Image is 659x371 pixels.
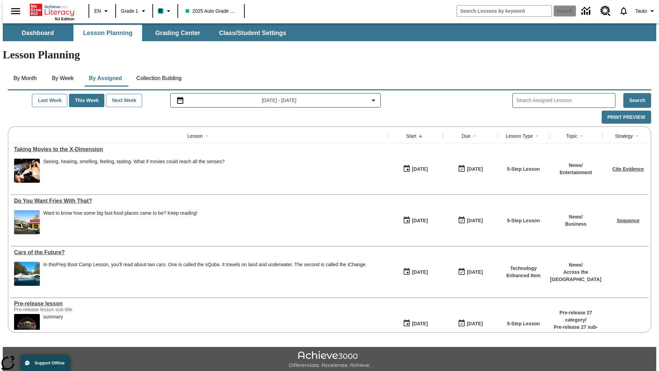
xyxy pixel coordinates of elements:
[3,25,72,41] button: Dashboard
[635,8,647,15] span: Tauto
[633,132,641,140] button: Sort
[83,70,127,87] button: By Assigned
[3,48,656,61] h1: Lesson Planning
[14,146,384,153] a: Taking Movies to the X-Dimension, Lessons
[155,5,175,17] button: Boost Class color is teal. Change class color
[507,217,540,224] p: 5-Step Lesson
[14,159,40,183] img: Panel in front of the seats sprays water mist to the happy audience at a 4DX-equipped theater.
[615,2,633,20] a: Notifications
[501,265,546,279] p: Technology Enhanced Item
[455,214,485,227] button: 07/20/26: Last day the lesson can be accessed
[14,314,40,338] img: hero alt text
[14,262,40,286] img: High-tech automobile treading water.
[14,249,384,256] a: Cars of the Future? , Lessons
[467,268,483,277] div: [DATE]
[14,198,384,204] a: Do You Want Fries With That?, Lessons
[186,8,236,15] span: 2025 Auto Grade 1 A
[43,210,197,234] div: Want to know how some big fast-food places came to be? Keep reading!
[262,97,297,104] span: [DATE] - [DATE]
[121,8,138,15] span: Grade 1
[3,25,292,41] div: SubNavbar
[553,324,599,338] p: Pre-release 27 sub-category
[467,216,483,225] div: [DATE]
[507,166,540,173] p: 5-Step Lesson
[55,17,74,21] span: NJ Edition
[401,162,430,176] button: 08/18/25: First time the lesson was available
[406,133,416,139] div: Start
[412,216,428,225] div: [DATE]
[173,96,378,104] button: Select the date range menu item
[467,165,483,173] div: [DATE]
[596,2,615,20] a: Resource Center, Will open in new tab
[69,94,104,107] button: This Week
[507,320,540,327] p: 5-Step Lesson
[14,146,384,153] div: Taking Movies to the X-Dimension
[506,133,533,139] div: Lesson Type
[213,25,292,41] button: Class/Student Settings
[401,214,430,227] button: 07/14/25: First time the lesson was available
[106,94,142,107] button: Next Week
[118,5,150,17] button: Grade: Grade 1, Select a grade
[565,221,586,228] p: Business
[565,213,586,221] p: News /
[3,23,656,41] div: SubNavbar
[612,166,644,172] a: Cite Evidence
[21,355,70,371] button: Support Offline
[14,249,384,256] div: Cars of the Future?
[73,25,142,41] button: Lesson Planning
[369,96,378,104] svg: Collapse Date Range Filter
[187,133,203,139] div: Lesson
[559,162,592,169] p: News /
[203,132,211,140] button: Sort
[412,268,428,277] div: [DATE]
[30,2,74,21] div: Home
[143,25,212,41] button: Grading Center
[56,262,367,267] testabrev: Prep Boot Camp Lesson, you'll read about two cars. One is called the sQuba. It travels on land an...
[455,317,485,330] button: 01/25/26: Last day the lesson can be accessed
[91,5,113,17] button: Language: EN, Select a language
[577,2,596,21] a: Data Center
[633,5,659,17] button: Profile/Settings
[550,261,602,269] p: News /
[550,269,602,283] p: Across the [GEOGRAPHIC_DATA]
[617,218,639,223] a: Sequence
[455,162,485,176] button: 08/24/25: Last day the lesson can be accessed
[289,351,370,369] img: Achieve3000 Differentiate Accelerate Achieve
[553,309,599,324] p: Pre-release 27 category /
[416,132,425,140] button: Sort
[35,361,65,366] span: Support Offline
[462,133,471,139] div: Due
[14,307,117,312] div: Pre-release lesson sub-title
[457,5,552,16] input: search field
[43,262,367,268] div: In this
[401,317,430,330] button: 01/22/25: First time the lesson was available
[43,314,63,338] div: summary
[43,159,224,165] div: Seeing, hearing, smelling, feeling, tasting. What if movies could reach all the senses?
[559,169,592,176] p: Entertainment
[46,70,80,87] button: By Week
[30,3,74,17] a: Home
[94,8,101,15] span: EN
[131,70,187,87] button: Collection Building
[566,133,577,139] div: Topic
[159,7,162,15] span: B
[43,314,63,320] div: summary
[516,95,615,105] input: Search Assigned Lessons
[467,319,483,328] div: [DATE]
[14,301,384,307] a: Pre-release lesson, Lessons
[14,210,40,234] img: One of the first McDonald's stores, with the iconic red sign and golden arches.
[533,132,541,140] button: Sort
[412,319,428,328] div: [DATE]
[14,198,384,204] div: Do You Want Fries With That?
[5,1,26,21] button: Open side menu
[401,266,430,279] button: 07/01/25: First time the lesson was available
[14,301,384,307] div: Pre-release lesson
[43,210,197,216] div: Want to know how some big fast-food places came to be? Keep reading!
[43,262,367,286] div: In this Prep Boot Camp Lesson, you'll read about two cars. One is called the sQuba. It travels on...
[602,111,651,124] button: Print Preview
[43,159,224,183] div: Seeing, hearing, smelling, feeling, tasting. What if movies could reach all the senses?
[455,266,485,279] button: 08/01/26: Last day the lesson can be accessed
